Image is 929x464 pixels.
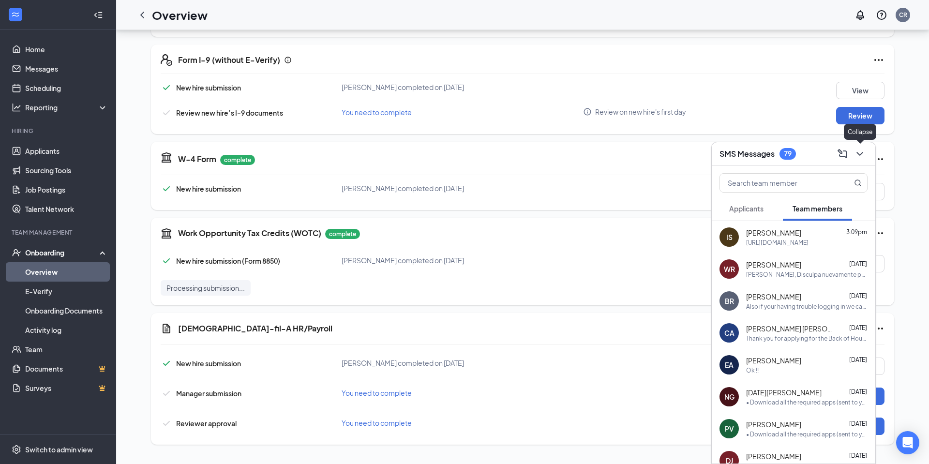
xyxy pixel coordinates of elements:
span: [PERSON_NAME] completed on [DATE] [342,83,464,91]
div: PV [725,424,734,434]
a: SurveysCrown [25,378,108,398]
svg: Settings [12,445,21,454]
a: Applicants [25,141,108,161]
h3: SMS Messages [719,149,775,159]
span: New hire submission [176,83,241,92]
svg: Checkmark [161,388,172,399]
span: You need to complete [342,108,412,117]
svg: Info [284,56,292,64]
span: Reviewer approval [176,419,237,428]
span: Processing submission... [166,283,245,293]
span: [DATE] [849,452,867,459]
svg: TaxGovernmentIcon [161,151,172,163]
a: Activity log [25,320,108,340]
span: Team members [793,204,842,213]
a: Scheduling [25,78,108,98]
div: Collapse [844,124,876,140]
a: E-Verify [25,282,108,301]
div: Hiring [12,127,106,135]
a: Team [25,340,108,359]
svg: Checkmark [161,255,172,267]
div: BR [725,296,734,306]
span: Review on new hire's first day [595,107,686,117]
input: Search team member [720,174,835,192]
svg: Analysis [12,103,21,112]
h5: Form I-9 (without E-Verify) [178,55,280,65]
div: Ok !! [746,366,759,374]
span: New hire submission [176,359,241,368]
h1: Overview [152,7,208,23]
div: Onboarding [25,248,100,257]
svg: Ellipses [873,227,884,239]
span: [DATE] [849,420,867,427]
a: Onboarding Documents [25,301,108,320]
svg: TaxGovernmentIcon [161,227,172,239]
svg: Checkmark [161,183,172,195]
span: [PERSON_NAME] [746,356,801,365]
div: IS [726,232,733,242]
span: 3:09pm [846,228,867,236]
div: EA [725,360,734,370]
div: • Download all the required apps (sent to you by email). If you are having trouble logging in, pl... [746,398,868,406]
span: [PERSON_NAME] [746,451,801,461]
svg: UserCheck [12,248,21,257]
p: complete [220,155,255,165]
button: ChevronDown [852,146,868,162]
span: New hire submission (Form 8850) [176,256,280,265]
svg: Checkmark [161,107,172,119]
svg: ChevronLeft [136,9,148,21]
a: Messages [25,59,108,78]
div: Also if your having trouble logging in we can also help you in orientation just arrive 30 min ear... [746,302,868,311]
span: [PERSON_NAME] [746,292,801,301]
div: [PERSON_NAME], Disculpa nuevamente por el cambio [PERSON_NAME]. Este es un recordatorio de que tu... [746,270,868,279]
span: [DATE] [849,292,867,299]
h5: [DEMOGRAPHIC_DATA]-fil-A HR/Payroll [178,323,332,334]
div: Switch to admin view [25,445,93,454]
div: Team Management [12,228,106,237]
span: [PERSON_NAME] completed on [DATE] [342,256,464,265]
div: CR [899,11,907,19]
div: CA [724,328,734,338]
span: [PERSON_NAME] [746,260,801,269]
div: Open Intercom Messenger [896,431,919,454]
a: Talent Network [25,199,108,219]
span: Manager submission [176,389,241,398]
div: • Download all the required apps (sent to you by email). If you are having trouble logging in, pl... [746,430,868,438]
h5: Work Opportunity Tax Credits (WOTC) [178,228,321,239]
span: [DATE] [849,356,867,363]
span: New hire submission [176,184,241,193]
div: WR [724,264,735,274]
button: View [836,82,884,99]
span: Applicants [729,204,764,213]
svg: Ellipses [873,54,884,66]
svg: WorkstreamLogo [11,10,20,19]
span: [DATE] [849,388,867,395]
span: [PERSON_NAME] completed on [DATE] [342,359,464,367]
a: DocumentsCrown [25,359,108,378]
svg: Ellipses [873,153,884,165]
span: Review new hire’s I-9 documents [176,108,283,117]
span: [PERSON_NAME] [746,419,801,429]
p: complete [325,229,360,239]
span: [PERSON_NAME] completed on [DATE] [342,184,464,193]
svg: FormI9EVerifyIcon [161,54,172,66]
a: Job Postings [25,180,108,199]
svg: MagnifyingGlass [854,179,862,187]
svg: Document [161,323,172,334]
div: [URL][DOMAIN_NAME] [746,239,809,247]
svg: Checkmark [161,82,172,93]
div: NG [724,392,734,402]
svg: Checkmark [161,418,172,429]
h5: W-4 Form [178,154,216,165]
svg: QuestionInfo [876,9,887,21]
svg: Notifications [854,9,866,21]
span: [DATE] [849,324,867,331]
div: Thank you for applying for the Back of House Team Member position at [DEMOGRAPHIC_DATA]-fil-A on ... [746,334,868,343]
button: ComposeMessage [835,146,850,162]
svg: Collapse [93,10,103,20]
div: 79 [784,150,792,158]
a: Overview [25,262,108,282]
span: You need to complete [342,419,412,427]
span: [DATE][PERSON_NAME] [746,388,822,397]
